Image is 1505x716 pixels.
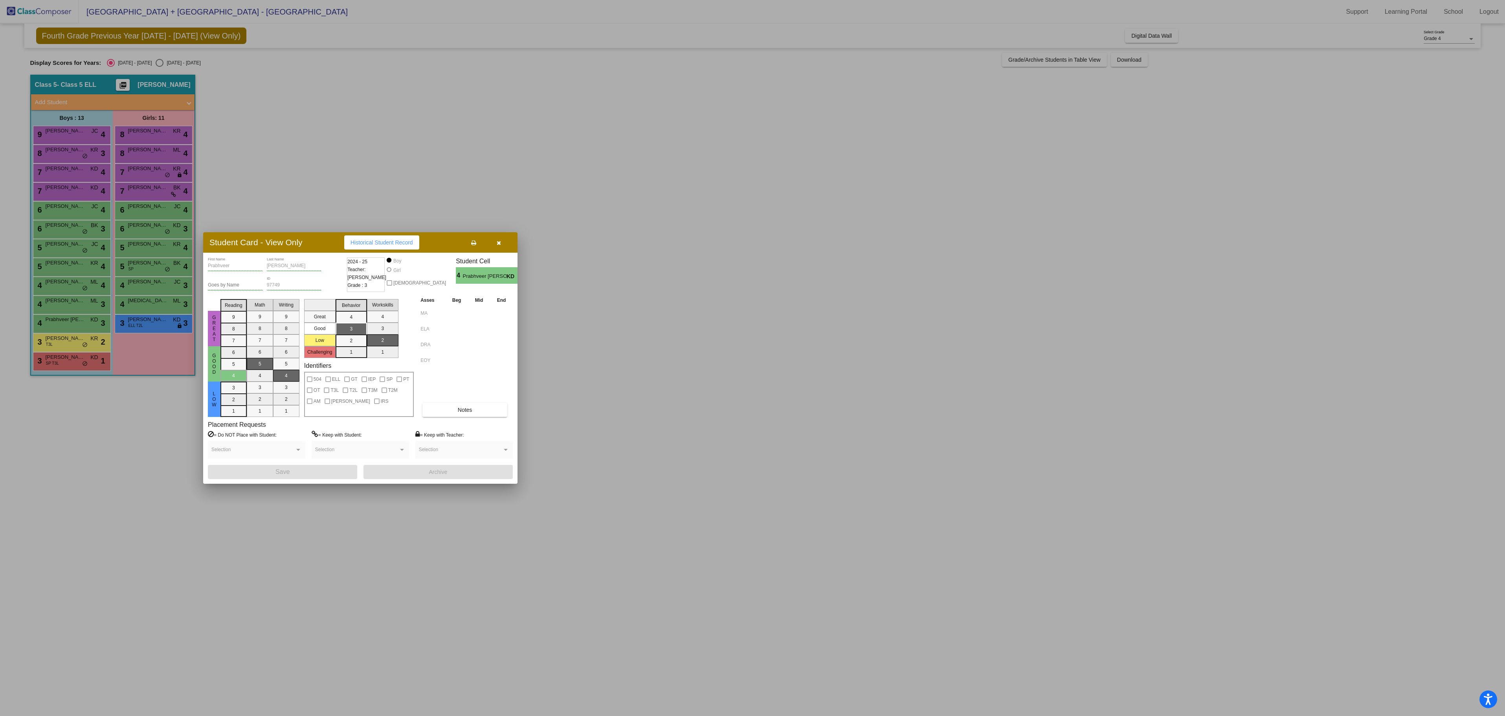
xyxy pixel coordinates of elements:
[351,239,413,246] span: Historical Student Record
[420,307,443,319] input: assessment
[267,283,322,288] input: Enter ID
[344,235,419,250] button: Historical Student Record
[368,386,378,395] span: T3M
[422,403,507,417] button: Notes
[420,323,443,335] input: assessment
[332,375,340,384] span: ELL
[208,465,357,479] button: Save
[456,257,524,265] h3: Student Cell
[347,281,367,289] span: Grade : 3
[331,397,370,406] span: [PERSON_NAME]
[456,271,463,280] span: 4
[211,391,218,408] span: Low
[420,339,443,351] input: assessment
[347,266,386,281] span: Teacher: [PERSON_NAME]
[208,421,266,428] label: Placement Requests
[351,375,358,384] span: GT
[363,465,513,479] button: Archive
[418,296,445,305] th: Asses
[381,397,389,406] span: IRS
[393,278,446,288] span: [DEMOGRAPHIC_DATA]
[518,271,524,280] span: 3
[393,257,402,264] div: Boy
[386,375,393,384] span: SP
[312,431,362,439] label: = Keep with Student:
[445,296,468,305] th: Beg
[330,386,339,395] span: T3L
[458,407,472,413] span: Notes
[429,469,448,475] span: Archive
[304,362,331,369] label: Identifiers
[347,258,367,266] span: 2024 - 25
[388,386,398,395] span: T2M
[349,386,358,395] span: T2L
[211,315,218,342] span: Great
[463,272,507,281] span: Prabhveer [PERSON_NAME]
[209,237,303,247] h3: Student Card - View Only
[415,431,464,439] label: = Keep with Teacher:
[208,283,263,288] input: goes by name
[507,272,518,281] span: KD
[368,375,376,384] span: IEP
[211,353,218,375] span: Good
[208,431,277,439] label: = Do NOT Place with Student:
[314,397,321,406] span: AM
[393,267,401,274] div: Girl
[420,354,443,366] input: assessment
[490,296,513,305] th: End
[403,375,409,384] span: PT
[275,468,290,475] span: Save
[314,386,320,395] span: OT
[468,296,490,305] th: Mid
[314,375,321,384] span: 504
